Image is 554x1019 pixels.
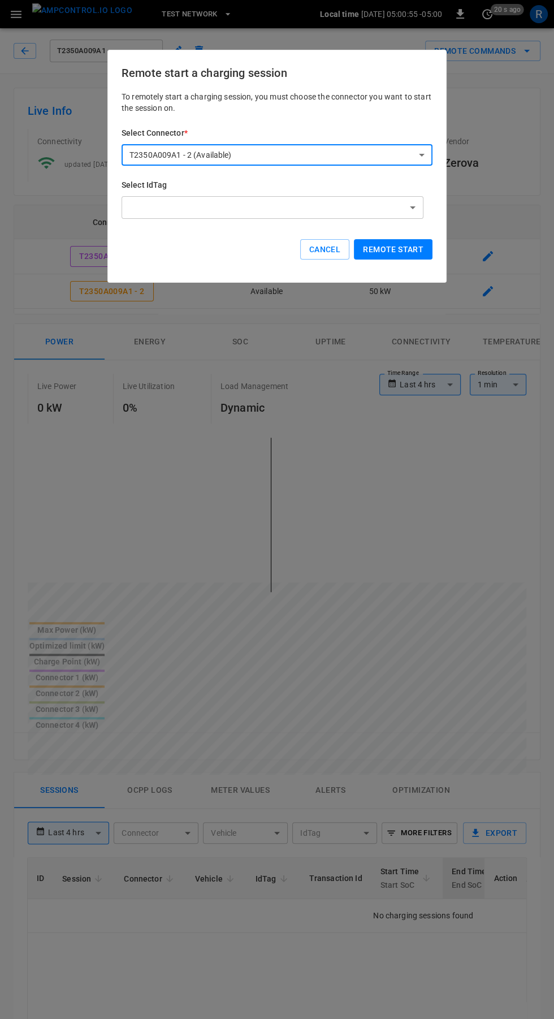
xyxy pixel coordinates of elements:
div: T2350A009A1 - 2 (Available) [122,144,432,166]
p: To remotely start a charging session, you must choose the connector you want to start the session... [122,91,432,114]
button: Remote start [354,239,432,260]
h6: Select Connector [122,127,432,140]
h6: Remote start a charging session [122,64,432,82]
button: Cancel [300,239,349,260]
h6: Select IdTag [122,179,432,192]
